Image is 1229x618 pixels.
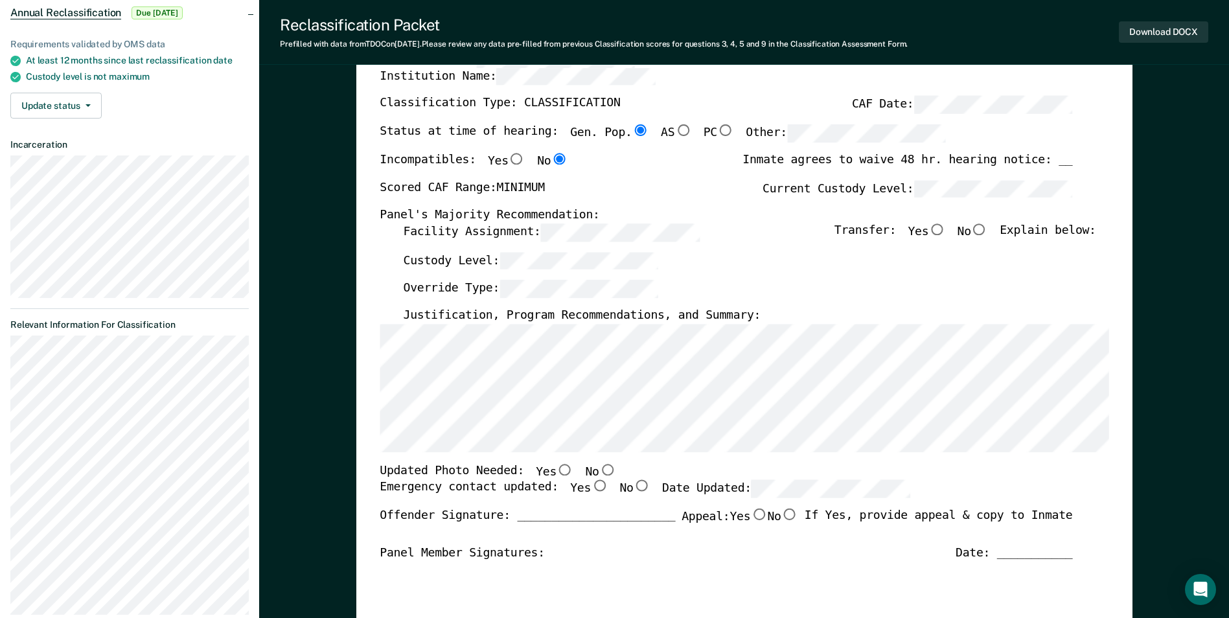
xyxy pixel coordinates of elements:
[956,546,1072,562] div: Date: ___________
[834,223,1096,252] div: Transfer: Explain below:
[10,319,249,330] dt: Relevant Information For Classification
[908,223,945,242] label: Yes
[280,40,908,49] div: Prefilled with data from TDOC on [DATE] . Please review any data pre-filled from previous Classif...
[10,39,249,50] div: Requirements validated by OMS data
[488,153,525,170] label: Yes
[787,124,946,143] input: Other:
[971,223,988,235] input: No
[380,209,1072,224] div: Panel's Majority Recommendation:
[10,93,102,119] button: Update status
[752,480,910,498] input: Date Updated:
[1185,574,1216,605] div: Open Intercom Messenger
[1119,21,1208,43] button: Download DOCX
[403,280,658,299] label: Override Type:
[957,223,987,242] label: No
[763,180,1072,198] label: Current Custody Level:
[10,6,121,19] span: Annual Reclassification
[26,55,249,66] div: At least 12 months since last reclassification
[674,124,691,136] input: AS
[570,480,608,498] label: Yes
[536,464,573,481] label: Yes
[729,509,767,525] label: Yes
[557,464,573,475] input: Yes
[570,124,649,143] label: Gen. Pop.
[746,124,946,143] label: Other:
[767,509,798,525] label: No
[619,480,650,498] label: No
[852,97,1072,115] label: CAF Date:
[928,223,945,235] input: Yes
[403,252,658,270] label: Custody Level:
[496,68,655,86] input: Institution Name:
[380,480,910,509] div: Emergency contact updated:
[380,124,946,153] div: Status at time of hearing:
[662,480,910,498] label: Date Updated:
[109,71,150,82] span: maximum
[380,153,568,180] div: Incompatibles:
[403,223,699,242] label: Facility Assignment:
[380,509,1072,546] div: Offender Signature: _______________________ If Yes, provide appeal & copy to Inmate
[632,124,649,136] input: Gen. Pop.
[508,153,525,165] input: Yes
[717,124,734,136] input: PC
[380,546,545,562] div: Panel Member Signatures:
[781,509,798,520] input: No
[380,464,616,481] div: Updated Photo Needed:
[380,180,545,198] label: Scored CAF Range: MINIMUM
[913,97,1072,115] input: CAF Date:
[599,464,615,475] input: No
[682,509,798,536] label: Appeal:
[26,71,249,82] div: Custody level is not
[661,124,691,143] label: AS
[540,223,699,242] input: Facility Assignment:
[500,252,658,270] input: Custody Level:
[280,16,908,34] div: Reclassification Packet
[500,280,658,299] input: Override Type:
[213,55,232,65] span: date
[551,153,568,165] input: No
[742,153,1072,180] div: Inmate agrees to waive 48 hr. hearing notice: __
[380,97,620,115] label: Classification Type: CLASSIFICATION
[591,480,608,492] input: Yes
[403,308,761,324] label: Justification, Program Recommendations, and Summary:
[132,6,183,19] span: Due [DATE]
[913,180,1072,198] input: Current Custody Level:
[10,139,249,150] dt: Incarceration
[585,464,615,481] label: No
[537,153,568,170] label: No
[633,480,650,492] input: No
[380,68,655,86] label: Institution Name:
[703,124,733,143] label: PC
[750,509,767,520] input: Yes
